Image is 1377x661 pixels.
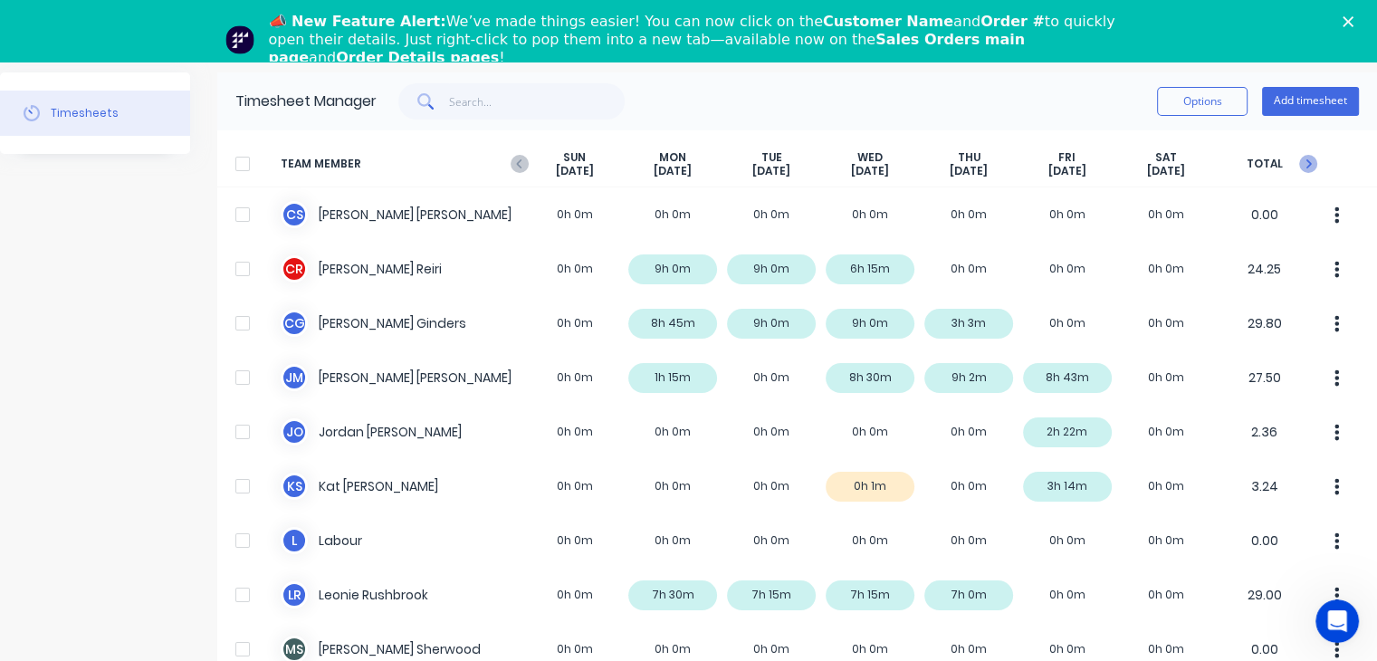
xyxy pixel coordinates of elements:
span: MON [659,150,686,165]
span: [DATE] [654,164,692,178]
span: TEAM MEMBER [281,150,525,178]
span: SUN [563,150,586,165]
b: 📣 New Feature Alert: [269,13,446,30]
span: [DATE] [555,164,593,178]
div: Timesheet Manager [235,91,377,112]
span: SAT [1155,150,1177,165]
span: [DATE] [752,164,790,178]
span: TOTAL [1215,150,1314,178]
iframe: Intercom live chat [1315,599,1359,643]
span: THU [957,150,980,165]
b: Sales Orders main page [269,31,1025,66]
span: FRI [1058,150,1076,165]
button: Options [1157,87,1248,116]
input: Search... [449,83,626,120]
span: [DATE] [1048,164,1086,178]
b: Customer Name [823,13,953,30]
button: Add timesheet [1262,87,1359,116]
span: [DATE] [851,164,889,178]
div: Close [1343,16,1361,27]
span: WED [857,150,883,165]
span: [DATE] [950,164,988,178]
img: Profile image for Team [225,25,254,54]
div: Timesheets [51,105,119,121]
b: Order Details pages [336,49,499,66]
b: Order # [980,13,1045,30]
span: [DATE] [1147,164,1185,178]
div: We’ve made things easier! You can now click on the and to quickly open their details. Just right-... [269,13,1124,67]
span: TUE [761,150,782,165]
